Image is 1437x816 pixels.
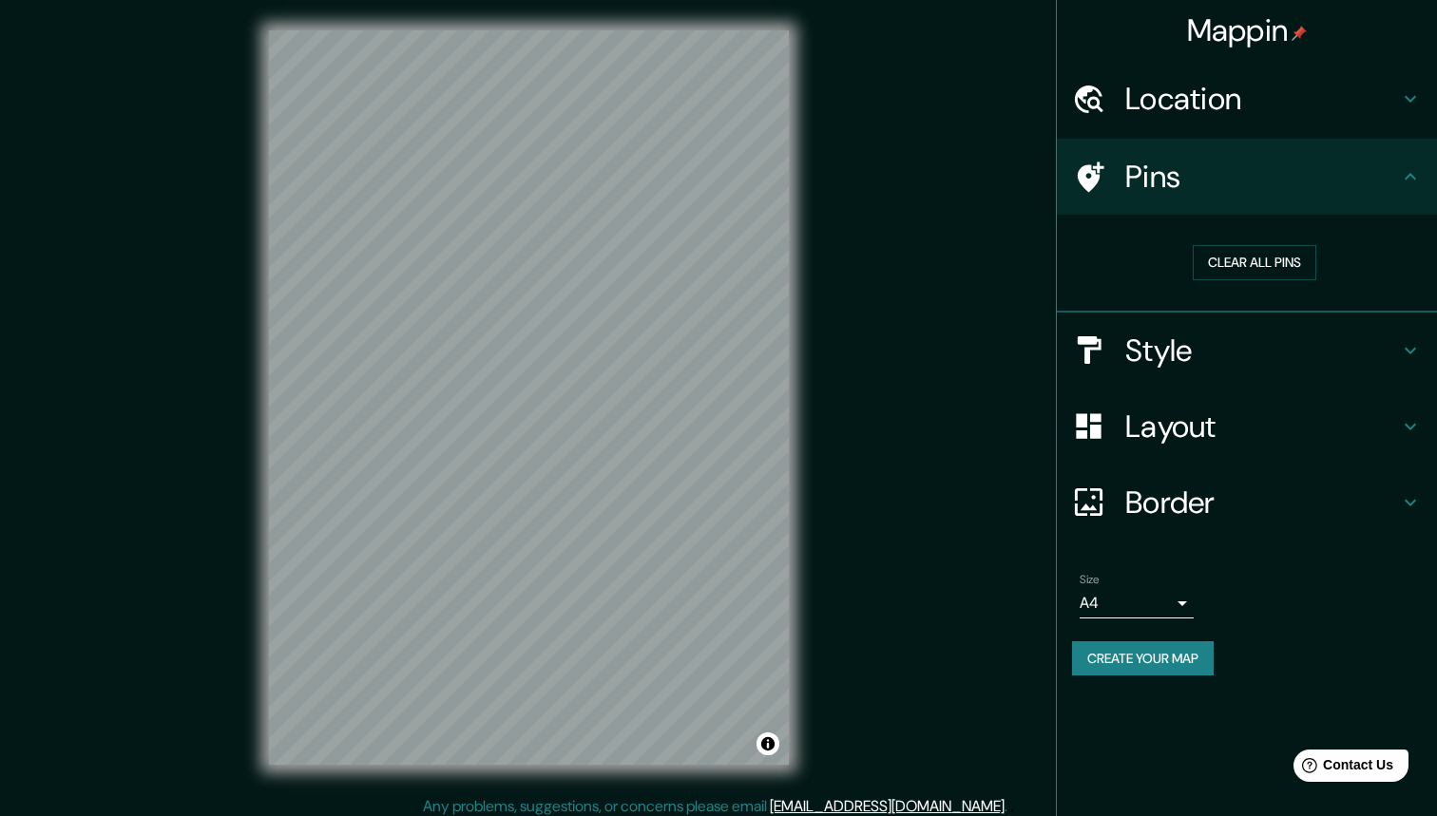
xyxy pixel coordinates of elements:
[1057,389,1437,465] div: Layout
[1057,465,1437,541] div: Border
[770,796,1005,816] a: [EMAIL_ADDRESS][DOMAIN_NAME]
[1268,742,1416,795] iframe: Help widget launcher
[1125,158,1399,196] h4: Pins
[1193,245,1316,280] button: Clear all pins
[1057,313,1437,389] div: Style
[757,732,779,755] button: Toggle attribution
[1125,408,1399,446] h4: Layout
[1292,26,1307,41] img: pin-icon.png
[1125,80,1399,118] h4: Location
[1080,571,1100,587] label: Size
[1080,588,1194,618] div: A4
[1125,484,1399,522] h4: Border
[1057,139,1437,215] div: Pins
[1125,332,1399,370] h4: Style
[1187,11,1308,49] h4: Mappin
[1072,641,1214,676] button: Create your map
[1057,61,1437,137] div: Location
[269,30,789,765] canvas: Map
